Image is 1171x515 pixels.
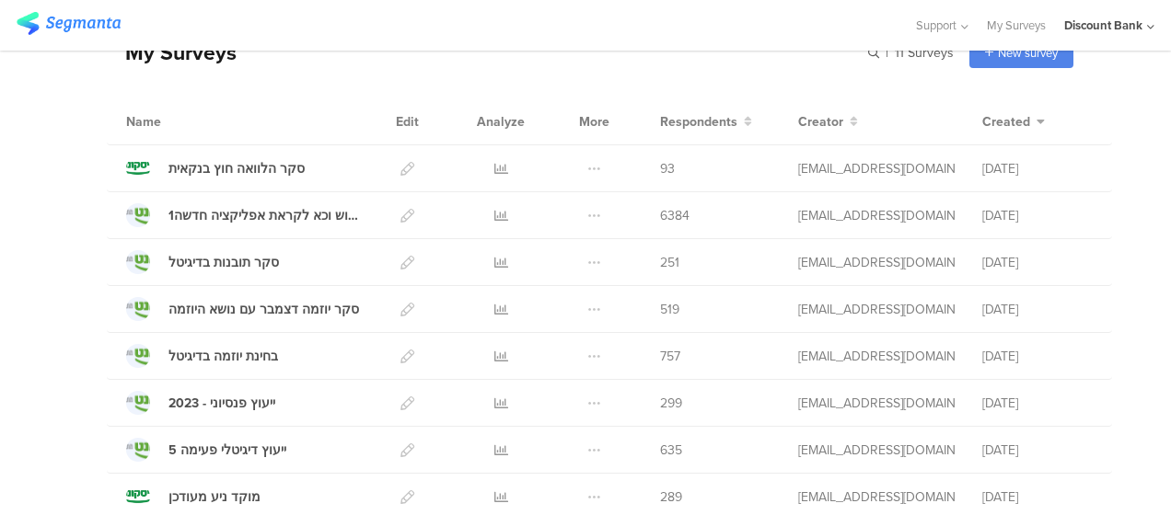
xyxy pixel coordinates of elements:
[168,441,286,460] div: ייעוץ דיגיטלי פעימה 5
[168,300,359,319] div: סקר יוזמה דצמבר עם נושא היוזמה
[126,203,360,227] a: תובנה בדיגיטל העדפת לקוחות וידגט עוש וכא לקראת אפליקציה חדשה1
[660,206,690,225] span: 6384
[126,391,275,415] a: ייעוץ פנסיוני - 2023
[982,487,1093,507] div: [DATE]
[660,112,737,132] span: Respondents
[126,485,261,509] a: מוקד ניע מעודכן
[883,43,891,63] span: |
[895,43,954,63] span: 11 Surveys
[998,44,1058,62] span: New survey
[798,487,955,507] div: survey_discount@dbank.co.il
[798,253,955,272] div: survey_discount@dbank.co.il
[798,300,955,319] div: survey_discount@dbank.co.il
[660,441,682,460] span: 635
[126,297,359,321] a: סקר יוזמה דצמבר עם נושא היוזמה
[982,112,1030,132] span: Created
[168,487,261,507] div: מוקד ניע מעודכן
[388,98,427,144] div: Edit
[798,112,843,132] span: Creator
[982,206,1093,225] div: [DATE]
[798,347,955,366] div: survey_discount@dbank.co.il
[660,112,752,132] button: Respondents
[798,159,955,178] div: anat.gilad@dbank.co.il
[168,347,278,366] div: בחינת יוזמה בדיגיטל
[660,347,680,366] span: 757
[660,253,679,272] span: 251
[126,438,286,462] a: ייעוץ דיגיטלי פעימה 5
[168,159,305,178] div: סקר הלוואה חוץ בנקאית
[982,394,1093,413] div: [DATE]
[126,250,279,274] a: סקר תובנות בדיגיטל
[1064,17,1142,34] div: Discount Bank
[660,300,679,319] span: 519
[126,344,278,368] a: בחינת יוזמה בדיגיטל
[982,347,1093,366] div: [DATE]
[126,112,237,132] div: Name
[168,394,275,413] div: ייעוץ פנסיוני - 2023
[168,253,279,272] div: סקר תובנות בדיגיטל
[798,394,955,413] div: survey_discount@dbank.co.il
[798,441,955,460] div: survey_discount@dbank.co.il
[916,17,957,34] span: Support
[982,159,1093,178] div: [DATE]
[107,37,237,68] div: My Surveys
[660,487,682,507] span: 289
[982,441,1093,460] div: [DATE]
[473,98,528,144] div: Analyze
[982,112,1045,132] button: Created
[982,253,1093,272] div: [DATE]
[574,98,614,144] div: More
[660,394,682,413] span: 299
[126,156,305,180] a: סקר הלוואה חוץ בנקאית
[798,112,858,132] button: Creator
[660,159,675,178] span: 93
[17,12,121,35] img: segmanta logo
[168,206,360,225] div: תובנה בדיגיטל העדפת לקוחות וידגט עוש וכא לקראת אפליקציה חדשה1
[798,206,955,225] div: survey_discount@dbank.co.il
[982,300,1093,319] div: [DATE]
